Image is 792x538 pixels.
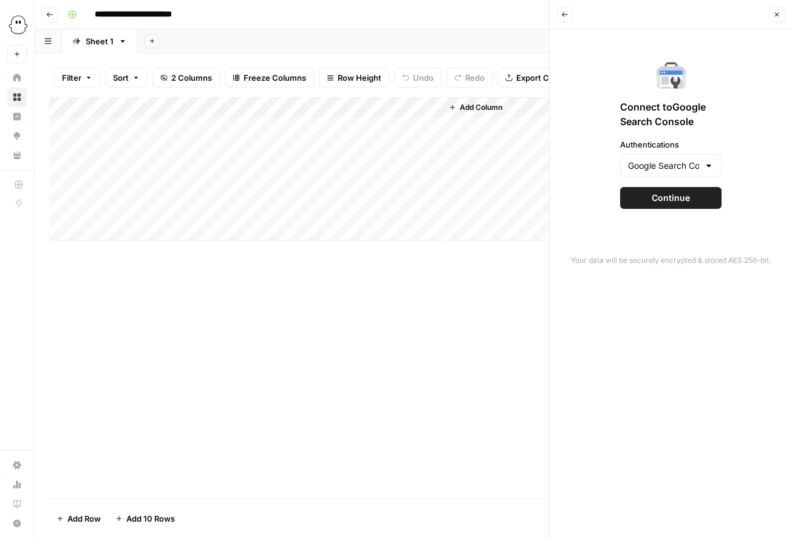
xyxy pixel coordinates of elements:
[7,475,27,494] a: Usage
[54,68,100,87] button: Filter
[497,68,567,87] button: Export CSV
[67,512,101,525] span: Add Row
[7,494,27,514] a: Learning Hub
[557,255,785,266] p: Your data will be securely encrypted & stored AES 256-bit.
[7,146,27,165] a: Your Data
[49,509,108,528] button: Add Row
[113,72,129,84] span: Sort
[465,72,485,84] span: Redo
[413,72,434,84] span: Undo
[620,138,722,151] label: Authentications
[7,514,27,533] button: Help + Support
[620,187,722,209] button: Continue
[108,509,182,528] button: Add 10 Rows
[628,160,699,172] input: Google Search Console - phantombuster.com
[394,68,442,87] button: Undo
[171,72,212,84] span: 2 Columns
[620,100,722,129] span: Connect to Google Search Console
[444,100,507,115] button: Add Column
[7,14,29,36] img: PhantomBuster Logo
[7,107,27,126] a: Insights
[225,68,314,87] button: Freeze Columns
[7,10,27,40] button: Workspace: PhantomBuster
[244,72,306,84] span: Freeze Columns
[105,68,148,87] button: Sort
[516,72,559,84] span: Export CSV
[319,68,389,87] button: Row Height
[7,455,27,475] a: Settings
[7,126,27,146] a: Opportunities
[652,192,690,204] span: Continue
[338,72,381,84] span: Row Height
[7,87,27,107] a: Browse
[152,68,220,87] button: 2 Columns
[62,72,81,84] span: Filter
[62,29,137,53] a: Sheet 1
[446,68,493,87] button: Redo
[126,512,175,525] span: Add 10 Rows
[86,35,114,47] div: Sheet 1
[7,68,27,87] a: Home
[460,102,502,113] span: Add Column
